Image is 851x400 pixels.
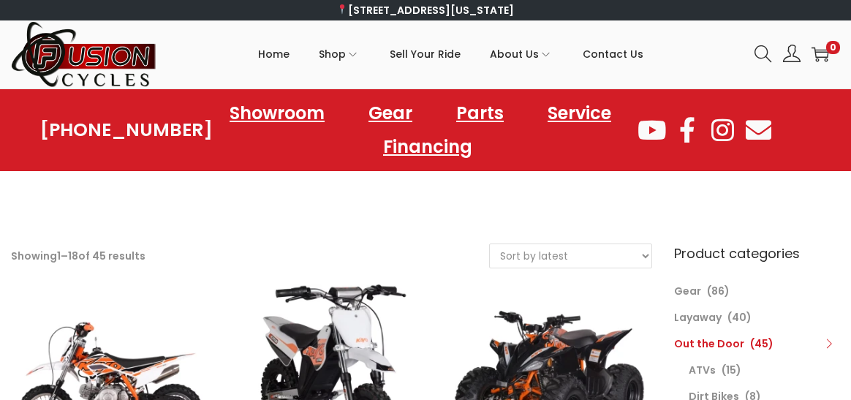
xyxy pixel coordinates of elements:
a: Financing [368,130,487,164]
span: (45) [750,336,774,351]
a: Showroom [215,97,339,130]
img: Woostify retina logo [11,20,157,88]
span: 1 [57,249,61,263]
a: Parts [442,97,518,130]
span: About Us [490,36,539,72]
a: Gear [674,284,701,298]
span: Contact Us [583,36,643,72]
span: (40) [727,310,752,325]
span: 18 [68,249,78,263]
a: Contact Us [583,21,643,87]
select: Shop order [490,244,651,268]
span: (86) [707,284,730,298]
a: [PHONE_NUMBER] [40,120,213,140]
span: Shop [319,36,346,72]
img: 📍 [337,4,347,15]
h6: Product categories [674,244,840,263]
span: Home [258,36,290,72]
a: ATVs [689,363,716,377]
nav: Primary navigation [157,21,744,87]
span: (15) [722,363,741,377]
span: Sell Your Ride [390,36,461,72]
a: Gear [354,97,427,130]
a: About Us [490,21,553,87]
a: Layaway [674,310,722,325]
p: Showing – of 45 results [11,246,145,266]
a: Sell Your Ride [390,21,461,87]
nav: Menu [213,97,635,164]
a: Out the Door [674,336,744,351]
a: Shop [319,21,360,87]
a: Service [533,97,626,130]
a: 0 [812,45,829,63]
a: [STREET_ADDRESS][US_STATE] [337,3,515,18]
a: Home [258,21,290,87]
